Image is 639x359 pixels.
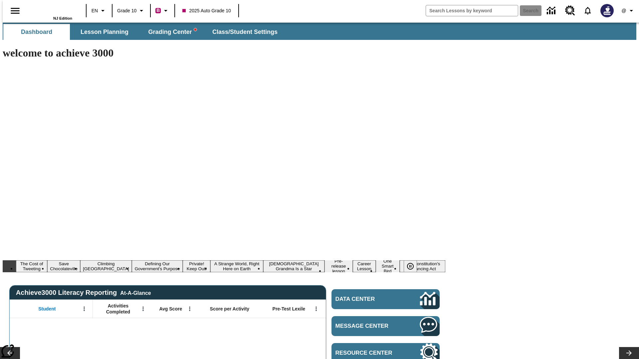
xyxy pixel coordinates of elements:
[543,2,561,20] a: Data Center
[579,2,596,19] a: Notifications
[207,24,283,40] button: Class/Student Settings
[29,3,72,16] a: Home
[404,260,424,272] div: Pause
[156,6,160,15] span: B
[621,7,626,14] span: @
[16,289,151,297] span: Achieve3000 Literacy Reporting
[600,4,614,17] img: Avatar
[81,28,128,36] span: Lesson Planning
[210,306,250,312] span: Score per Activity
[311,304,321,314] button: Open Menu
[561,2,579,20] a: Resource Center, Will open in new tab
[117,7,136,14] span: Grade 10
[400,260,446,272] button: Slide 11 The Constitution's Balancing Act
[92,7,98,14] span: EN
[3,47,445,59] h1: welcome to achieve 3000
[79,304,89,314] button: Open Menu
[596,2,618,19] button: Select a new avatar
[353,260,376,272] button: Slide 9 Career Lesson
[324,258,353,275] button: Slide 8 Pre-release lesson
[5,1,25,21] button: Open side menu
[3,24,70,40] button: Dashboard
[53,16,72,20] span: NJ Edition
[335,296,398,302] span: Data Center
[3,24,284,40] div: SubNavbar
[182,7,231,14] span: 2025 Auto Grade 10
[426,5,518,16] input: search field
[212,28,278,36] span: Class/Student Settings
[185,304,195,314] button: Open Menu
[80,260,132,272] button: Slide 3 Climbing Mount Tai
[71,24,138,40] button: Lesson Planning
[89,5,110,17] button: Language: EN, Select a language
[3,23,636,40] div: SubNavbar
[138,304,148,314] button: Open Menu
[96,303,140,315] span: Activities Completed
[619,347,639,359] button: Lesson carousel, Next
[47,260,80,272] button: Slide 2 Save Chocolateville
[114,5,148,17] button: Grade: Grade 10, Select a grade
[331,289,440,309] a: Data Center
[29,2,72,20] div: Home
[335,350,400,356] span: Resource Center
[618,5,639,17] button: Profile/Settings
[183,260,210,272] button: Slide 5 Private! Keep Out!
[139,24,206,40] button: Grading Center
[120,289,151,296] div: At-A-Glance
[376,258,400,275] button: Slide 10 One Smart Bird
[210,260,263,272] button: Slide 6 A Strange World, Right Here on Earth
[335,323,400,329] span: Message Center
[263,260,325,272] button: Slide 7 South Korean Grandma Is a Star
[331,316,440,336] a: Message Center
[148,28,196,36] span: Grading Center
[404,260,417,272] button: Pause
[153,5,172,17] button: Boost Class color is violet red. Change class color
[38,306,56,312] span: Student
[159,306,182,312] span: Avg Score
[16,260,47,272] button: Slide 1 The Cost of Tweeting
[194,28,197,31] svg: writing assistant alert
[132,260,183,272] button: Slide 4 Defining Our Government's Purpose
[21,28,52,36] span: Dashboard
[273,306,306,312] span: Pre-Test Lexile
